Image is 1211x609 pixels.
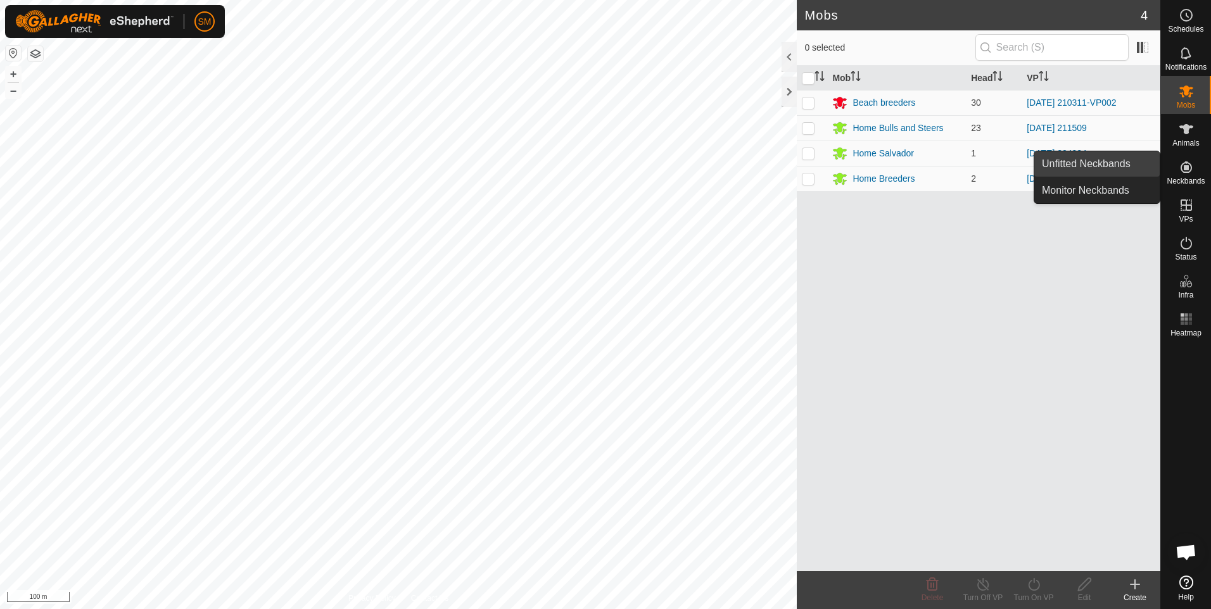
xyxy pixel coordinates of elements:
span: Monitor Neckbands [1042,183,1129,198]
div: Turn On VP [1008,592,1059,603]
span: Unfitted Neckbands [1042,156,1131,172]
button: Map Layers [28,46,43,61]
p-sorticon: Activate to sort [1039,73,1049,83]
div: Home Breeders [853,172,915,185]
div: Edit [1059,592,1110,603]
span: Notifications [1165,63,1207,71]
span: 4 [1141,6,1148,25]
a: Contact Us [411,593,448,604]
span: 1 [971,148,976,158]
h2: Mobs [804,8,1140,23]
div: Beach breeders [853,96,915,110]
span: Heatmap [1170,329,1201,337]
p-sorticon: Activate to sort [851,73,861,83]
div: Home Salvador [853,147,914,160]
div: Open chat [1167,533,1205,571]
span: Help [1178,593,1194,601]
a: [DATE] 211509 [1027,123,1087,133]
span: VPs [1179,215,1193,223]
p-sorticon: Activate to sort [992,73,1003,83]
a: Privacy Policy [348,593,396,604]
span: 0 selected [804,41,975,54]
a: [DATE] 204924 [1027,173,1087,184]
a: [DATE] 210311-VP002 [1027,97,1116,108]
button: – [6,83,21,98]
span: Neckbands [1167,177,1205,185]
span: 23 [971,123,981,133]
th: Mob [827,66,966,91]
div: Turn Off VP [958,592,1008,603]
span: Schedules [1168,25,1203,33]
button: + [6,66,21,82]
a: Monitor Neckbands [1034,178,1160,203]
span: SM [198,15,212,28]
button: Reset Map [6,46,21,61]
div: Home Bulls and Steers [853,122,943,135]
a: [DATE] 204924 [1027,148,1087,158]
a: Unfitted Neckbands [1034,151,1160,177]
span: 30 [971,97,981,108]
span: Infra [1178,291,1193,299]
span: 2 [971,173,976,184]
span: Mobs [1177,101,1195,109]
th: Head [966,66,1022,91]
span: Animals [1172,139,1200,147]
div: Create [1110,592,1160,603]
span: Status [1175,253,1196,261]
input: Search (S) [975,34,1129,61]
a: Help [1161,570,1211,606]
img: Gallagher Logo [15,10,174,33]
span: Delete [922,593,944,602]
p-sorticon: Activate to sort [815,73,825,83]
th: VP [1022,66,1160,91]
